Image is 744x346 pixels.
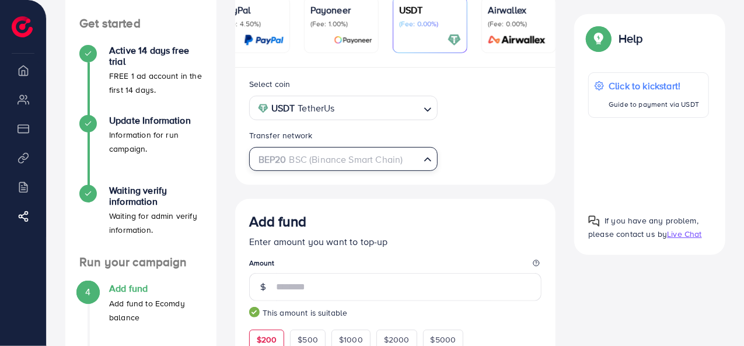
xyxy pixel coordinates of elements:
span: 4 [85,285,90,299]
input: Search for option [254,151,420,169]
h4: Update Information [109,115,202,126]
li: Update Information [65,115,216,185]
p: Click to kickstart! [609,79,699,93]
span: $5000 [431,334,456,345]
p: FREE 1 ad account in the first 14 days. [109,69,202,97]
p: Enter amount you want to top-up [249,235,542,249]
h4: Run your campaign [65,255,216,270]
img: logo [12,16,33,37]
span: Live Chat [667,228,701,240]
img: card [448,33,461,47]
span: $500 [298,334,318,345]
span: TetherUs [298,100,334,117]
span: If you have any problem, please contact us by [588,215,698,240]
img: card [334,33,372,47]
small: This amount is suitable [249,307,542,319]
p: (Fee: 0.00%) [399,19,461,29]
img: card [244,33,284,47]
img: guide [249,307,260,317]
p: Information for run campaign. [109,128,202,156]
h4: Get started [65,16,216,31]
img: Popup guide [588,28,609,49]
p: Help [619,32,643,46]
label: Select coin [249,78,291,90]
p: PayPal [222,3,284,17]
legend: Amount [249,258,542,272]
input: Search for option [338,99,420,117]
h4: Waiting verify information [109,185,202,207]
span: $1000 [339,334,363,345]
div: Search for option [249,96,438,120]
h4: Add fund [109,283,202,294]
p: Airwallex [488,3,550,17]
strong: USDT [271,100,295,117]
li: Active 14 days free trial [65,45,216,115]
p: Add fund to Ecomdy balance [109,296,202,324]
p: (Fee: 1.00%) [310,19,372,29]
p: (Fee: 0.00%) [488,19,550,29]
p: Waiting for admin verify information. [109,209,202,237]
h4: Active 14 days free trial [109,45,202,67]
p: Guide to payment via USDT [609,97,699,111]
img: coin [258,103,268,114]
p: Payoneer [310,3,372,17]
span: $2000 [384,334,410,345]
div: Search for option [249,147,438,171]
span: $200 [257,334,277,345]
img: Popup guide [588,215,600,227]
label: Transfer network [249,130,313,141]
h3: Add fund [249,213,306,230]
p: USDT [399,3,461,17]
img: card [484,33,550,47]
p: (Fee: 4.50%) [222,19,284,29]
iframe: Chat [694,293,735,337]
li: Waiting verify information [65,185,216,255]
